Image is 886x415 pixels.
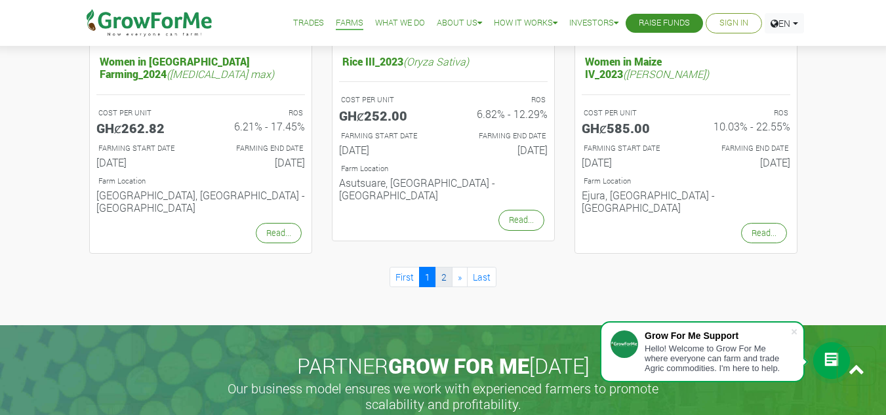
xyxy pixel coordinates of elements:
p: FARMING START DATE [584,143,674,154]
a: What We Do [375,16,425,30]
a: 1 [419,267,436,287]
a: Read... [256,223,302,243]
a: Read... [741,223,787,243]
h6: 6.21% - 17.45% [211,120,305,132]
p: COST PER UNIT [341,94,432,106]
p: COST PER UNIT [98,108,189,119]
a: Farms [336,16,363,30]
a: 2 [435,267,453,287]
h6: [GEOGRAPHIC_DATA], [GEOGRAPHIC_DATA] - [GEOGRAPHIC_DATA] [96,189,305,214]
h6: [DATE] [453,144,548,156]
a: EN [765,13,804,33]
h2: PARTNER [DATE] [85,353,802,378]
h6: [DATE] [96,156,191,168]
a: Last [467,267,496,287]
nav: Page Navigation [89,267,797,287]
i: (Oryza Sativa) [403,54,469,68]
p: ROS [455,94,546,106]
a: First [390,267,420,287]
p: Location of Farm [98,176,303,187]
h6: Ejura, [GEOGRAPHIC_DATA] - [GEOGRAPHIC_DATA] [582,189,790,214]
p: ROS [212,108,303,119]
p: Location of Farm [341,163,546,174]
p: Location of Farm [584,176,788,187]
h5: Women in [GEOGRAPHIC_DATA] Farming_2024 [96,52,305,83]
a: How it Works [494,16,557,30]
i: ([MEDICAL_DATA] max) [167,67,274,81]
span: GROW FOR ME [388,351,529,380]
a: Raise Funds [639,16,690,30]
i: ([PERSON_NAME]) [623,67,709,81]
p: COST PER UNIT [584,108,674,119]
h5: GHȼ585.00 [582,120,676,136]
p: ROS [698,108,788,119]
p: FARMING START DATE [341,130,432,142]
h6: [DATE] [582,156,676,168]
span: » [458,271,462,283]
h5: Our business model ensures we work with experienced farmers to promote scalability and profitabil... [214,380,673,412]
h5: Women in Maize IV_2023 [582,52,790,83]
a: Read... [498,210,544,230]
div: Hello! Welcome to Grow For Me where everyone can farm and trade Agric commodities. I'm here to help. [645,344,790,373]
p: FARMING END DATE [455,130,546,142]
h5: GHȼ262.82 [96,120,191,136]
a: Investors [569,16,618,30]
h5: GHȼ252.00 [339,108,433,123]
a: Trades [293,16,324,30]
h5: Rice III_2023 [339,52,548,71]
h6: 6.82% - 12.29% [453,108,548,120]
h6: [DATE] [211,156,305,168]
p: FARMING START DATE [98,143,189,154]
h6: 10.03% - 22.55% [696,120,790,132]
p: FARMING END DATE [698,143,788,154]
div: Grow For Me Support [645,330,790,341]
a: Sign In [719,16,748,30]
h6: [DATE] [339,144,433,156]
a: About Us [437,16,482,30]
p: FARMING END DATE [212,143,303,154]
h6: Asutsuare, [GEOGRAPHIC_DATA] - [GEOGRAPHIC_DATA] [339,176,548,201]
h6: [DATE] [696,156,790,168]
